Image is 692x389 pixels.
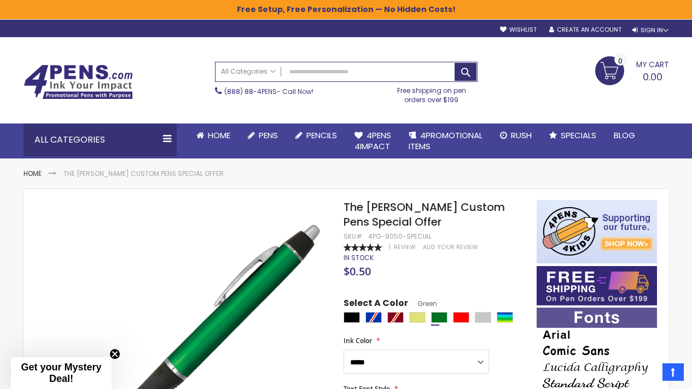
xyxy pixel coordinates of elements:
[386,82,478,104] div: Free shipping on pen orders over $199
[431,312,447,323] div: Green
[306,129,337,141] span: Pencils
[344,232,364,241] strong: SKU
[408,299,437,308] span: Green
[216,62,281,80] a: All Categories
[409,129,482,152] span: 4PROMOTIONAL ITEMS
[21,362,101,384] span: Get your Mystery Deal!
[24,64,133,99] img: 4Pens Custom Pens and Promotional Products
[423,243,478,251] a: Add Your Review
[344,336,372,345] span: Ink Color
[400,123,491,159] a: 4PROMOTIONALITEMS
[537,200,657,263] img: 4pens 4 kids
[368,232,432,241] div: 4PG-9050-SPECIAL
[662,363,684,381] a: Top
[344,253,374,262] span: In stock
[605,123,644,148] a: Blog
[239,123,287,148] a: Pens
[259,129,278,141] span: Pens
[344,297,408,312] span: Select A Color
[224,87,277,96] a: (888) 88-4PENS
[344,264,371,279] span: $0.50
[561,129,596,141] span: Specials
[618,56,623,66] span: 0
[346,123,400,159] a: 4Pens4impact
[344,244,382,251] div: 100%
[24,169,42,178] a: Home
[109,349,120,359] button: Close teaser
[643,70,662,84] span: 0.00
[540,123,605,148] a: Specials
[549,26,621,34] a: Create an Account
[188,123,239,148] a: Home
[614,129,635,141] span: Blog
[389,243,391,251] span: 1
[497,312,513,323] div: Assorted
[63,169,224,178] li: The [PERSON_NAME] Custom Pens Special Offer
[287,123,346,148] a: Pencils
[475,312,491,323] div: Silver
[221,67,276,76] span: All Categories
[537,266,657,305] img: Free shipping on orders over $199
[11,357,112,389] div: Get your Mystery Deal!Close teaser
[394,243,416,251] span: Review
[500,26,537,34] a: Wishlist
[491,123,540,148] a: Rush
[224,87,313,96] span: - Call Now!
[354,129,391,152] span: 4Pens 4impact
[344,312,360,323] div: Black
[511,129,532,141] span: Rush
[632,26,668,34] div: Sign In
[409,312,426,323] div: Gold
[344,199,505,229] span: The [PERSON_NAME] Custom Pens Special Offer
[208,129,230,141] span: Home
[24,123,177,156] div: All Categories
[595,56,669,84] a: 0.00 0
[453,312,469,323] div: Red
[389,243,417,251] a: 1 Review
[344,254,374,262] div: Availability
